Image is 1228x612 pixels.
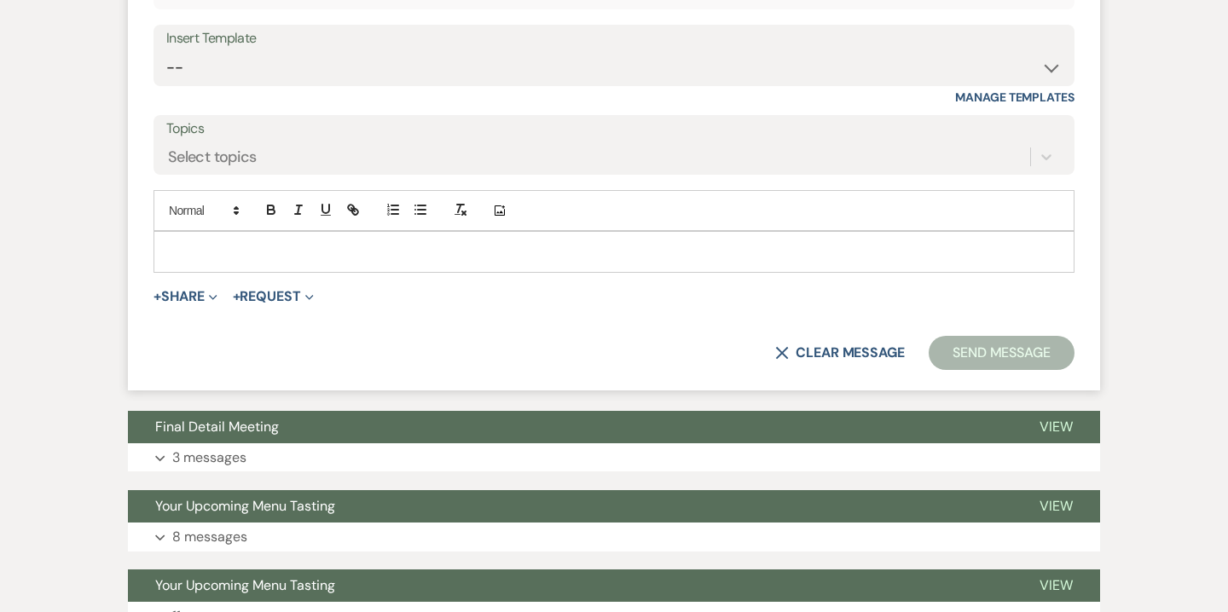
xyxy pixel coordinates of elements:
button: View [1012,490,1100,523]
span: View [1040,497,1073,515]
button: Final Detail Meeting [128,411,1012,443]
span: View [1040,418,1073,436]
p: 8 messages [172,526,247,548]
button: View [1012,411,1100,443]
button: Share [153,290,217,303]
button: Send Message [929,336,1074,370]
span: Your Upcoming Menu Tasting [155,497,335,515]
button: Request [233,290,314,303]
label: Topics [166,117,1062,141]
p: 3 messages [172,447,246,469]
span: Final Detail Meeting [155,418,279,436]
span: Your Upcoming Menu Tasting [155,576,335,594]
button: Your Upcoming Menu Tasting [128,490,1012,523]
div: Insert Template [166,26,1062,51]
button: View [1012,569,1100,602]
span: + [233,290,240,303]
a: Manage Templates [955,89,1074,105]
button: Clear message [775,346,905,360]
span: View [1040,576,1073,594]
button: 3 messages [128,443,1100,472]
span: + [153,290,161,303]
button: Your Upcoming Menu Tasting [128,569,1012,602]
button: 8 messages [128,523,1100,551]
div: Select topics [168,146,257,169]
